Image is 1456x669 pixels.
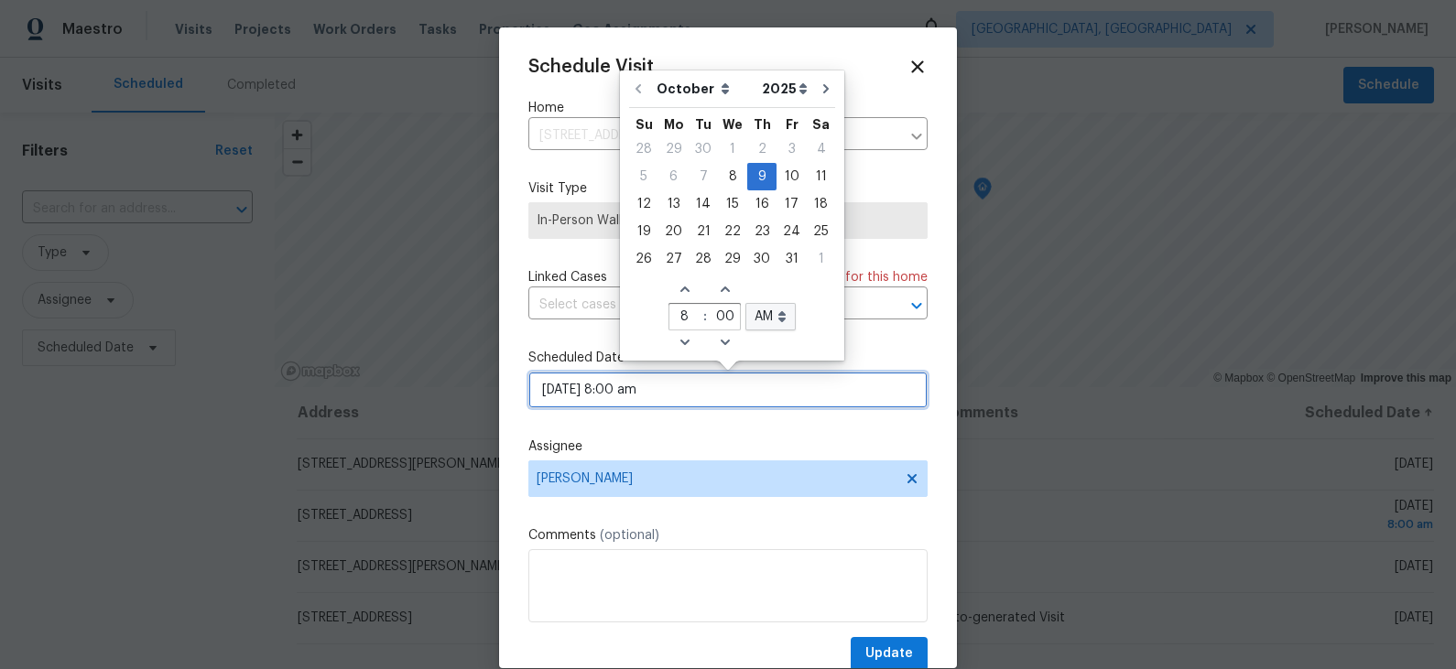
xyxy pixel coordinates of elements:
div: Mon Oct 13 2025 [658,190,689,218]
div: Sat Oct 18 2025 [807,190,835,218]
div: 2 [747,136,777,162]
div: Wed Oct 29 2025 [718,245,747,273]
span: (optional) [600,529,659,542]
div: 11 [807,164,835,189]
label: Comments [528,526,928,545]
button: Go to previous month [625,70,652,107]
div: Fri Oct 17 2025 [777,190,807,218]
div: 20 [658,219,689,244]
abbr: Tuesday [695,118,712,131]
div: Sun Oct 26 2025 [629,245,658,273]
div: 8 [718,164,747,189]
div: 24 [777,219,807,244]
label: Assignee [528,437,928,456]
span: Decrease hours (12hr clock) [669,330,700,356]
div: 25 [807,219,835,244]
div: 10 [777,164,807,189]
div: 21 [689,219,718,244]
div: Tue Oct 21 2025 [689,218,718,245]
div: Wed Oct 08 2025 [718,163,747,190]
div: 22 [718,219,747,244]
div: 9 [747,164,777,189]
div: 1 [718,136,747,162]
input: Select cases [528,291,876,319]
input: Enter in an address [528,122,900,150]
div: 17 [777,191,807,217]
div: Thu Oct 16 2025 [747,190,777,218]
div: Sat Oct 04 2025 [807,135,835,163]
div: Fri Oct 24 2025 [777,218,807,245]
div: Tue Oct 07 2025 [689,163,718,190]
div: Sat Nov 01 2025 [807,245,835,273]
input: hours (12hr clock) [669,305,700,330]
abbr: Monday [664,118,684,131]
span: : [700,303,710,329]
div: Sat Oct 11 2025 [807,163,835,190]
select: Month [652,75,757,103]
div: Thu Oct 09 2025 [747,163,777,190]
div: 27 [658,246,689,272]
div: 30 [689,136,718,162]
div: Wed Oct 01 2025 [718,135,747,163]
span: Increase minutes [710,277,740,303]
span: Linked Cases [528,268,607,286]
label: Home [528,99,928,117]
div: Sun Oct 05 2025 [629,163,658,190]
div: Fri Oct 03 2025 [777,135,807,163]
div: Sun Oct 19 2025 [629,218,658,245]
label: Scheduled Date [528,349,928,367]
div: Sun Sep 28 2025 [629,135,658,163]
abbr: Saturday [812,118,830,131]
abbr: Thursday [754,118,771,131]
div: 29 [658,136,689,162]
div: 1 [807,246,835,272]
div: Tue Oct 28 2025 [689,245,718,273]
div: Fri Oct 31 2025 [777,245,807,273]
span: Update [865,642,913,665]
abbr: Sunday [636,118,653,131]
div: 13 [658,191,689,217]
div: 23 [747,219,777,244]
div: Thu Oct 23 2025 [747,218,777,245]
input: M/D/YYYY [528,372,928,408]
div: Mon Sep 29 2025 [658,135,689,163]
div: Thu Oct 30 2025 [747,245,777,273]
div: 18 [807,191,835,217]
button: Go to next month [812,70,840,107]
div: 31 [777,246,807,272]
div: Mon Oct 06 2025 [658,163,689,190]
div: Mon Oct 20 2025 [658,218,689,245]
div: 15 [718,191,747,217]
div: 30 [747,246,777,272]
span: In-Person Walkthrough [537,211,919,230]
div: 7 [689,164,718,189]
div: 14 [689,191,718,217]
input: minutes [710,305,740,330]
span: Close [907,57,928,77]
div: 6 [658,164,689,189]
div: Thu Oct 02 2025 [747,135,777,163]
div: Tue Sep 30 2025 [689,135,718,163]
div: 29 [718,246,747,272]
button: Open [904,293,929,318]
div: Fri Oct 10 2025 [777,163,807,190]
abbr: Friday [786,118,799,131]
span: Increase hours (12hr clock) [669,277,700,303]
div: Wed Oct 22 2025 [718,218,747,245]
select: Year [757,75,812,103]
label: Visit Type [528,179,928,198]
span: [PERSON_NAME] [537,471,896,486]
div: Mon Oct 27 2025 [658,245,689,273]
div: Wed Oct 15 2025 [718,190,747,218]
div: 3 [777,136,807,162]
div: 26 [629,246,658,272]
span: Decrease minutes [710,330,740,356]
abbr: Wednesday [723,118,743,131]
div: Sat Oct 25 2025 [807,218,835,245]
span: Schedule Visit [528,58,654,76]
div: 12 [629,191,658,217]
div: Tue Oct 14 2025 [689,190,718,218]
div: 16 [747,191,777,217]
div: 28 [629,136,658,162]
div: 4 [807,136,835,162]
